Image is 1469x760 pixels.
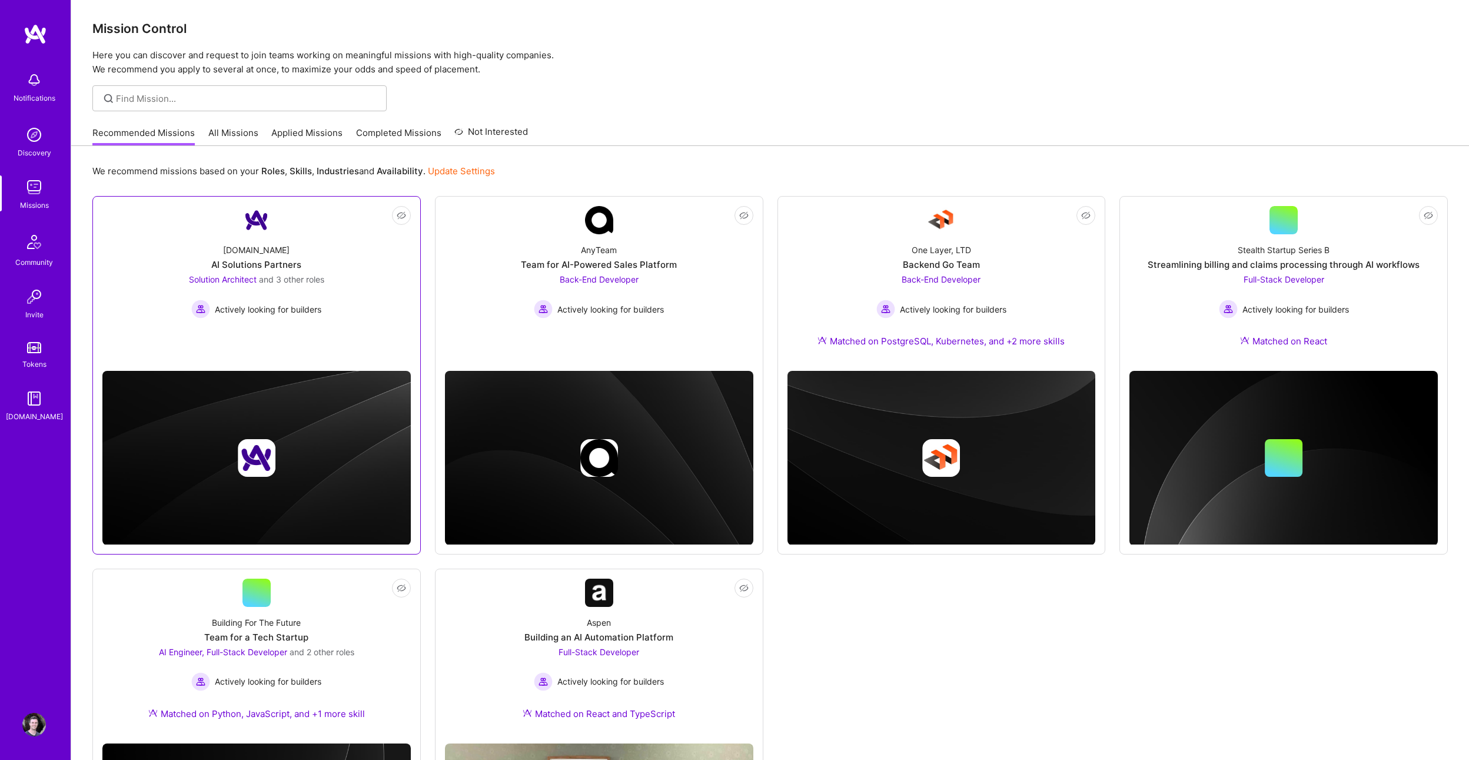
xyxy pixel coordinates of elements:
[523,708,532,718] img: Ateam Purple Icon
[521,258,677,271] div: Team for AI-Powered Sales Platform
[454,125,528,146] a: Not Interested
[22,285,46,308] img: Invite
[223,244,290,256] div: [DOMAIN_NAME]
[6,410,63,423] div: [DOMAIN_NAME]
[900,303,1006,316] span: Actively looking for builders
[445,371,753,545] img: cover
[739,583,749,593] i: icon EyeClosed
[191,672,210,691] img: Actively looking for builders
[271,127,343,146] a: Applied Missions
[1424,211,1433,220] i: icon EyeClosed
[22,713,46,736] img: User Avatar
[1081,211,1091,220] i: icon EyeClosed
[204,631,308,643] div: Team for a Tech Startup
[524,631,673,643] div: Building an AI Automation Platform
[20,228,48,256] img: Community
[585,579,613,607] img: Company Logo
[787,371,1096,545] img: cover
[22,387,46,410] img: guide book
[1244,274,1324,284] span: Full-Stack Developer
[557,303,664,316] span: Actively looking for builders
[92,48,1448,77] p: Here you can discover and request to join teams working on meaningful missions with high-quality ...
[25,308,44,321] div: Invite
[19,713,49,736] a: User Avatar
[148,708,158,718] img: Ateam Purple Icon
[559,647,639,657] span: Full-Stack Developer
[1129,371,1438,546] img: cover
[102,92,115,105] i: icon SearchGrey
[92,21,1448,36] h3: Mission Control
[261,165,285,177] b: Roles
[102,579,411,734] a: Building For The FutureTeam for a Tech StartupAI Engineer, Full-Stack Developer and 2 other roles...
[290,647,354,657] span: and 2 other roles
[585,206,613,234] img: Company Logo
[927,206,955,234] img: Company Logo
[102,371,411,545] img: cover
[356,127,441,146] a: Completed Missions
[92,165,495,177] p: We recommend missions based on your , , and .
[14,92,55,104] div: Notifications
[534,672,553,691] img: Actively looking for builders
[22,358,46,370] div: Tokens
[523,708,675,720] div: Matched on React and TypeScript
[24,24,47,45] img: logo
[27,342,41,353] img: tokens
[238,439,275,477] img: Company logo
[215,303,321,316] span: Actively looking for builders
[208,127,258,146] a: All Missions
[92,127,195,146] a: Recommended Missions
[902,274,981,284] span: Back-End Developer
[428,165,495,177] a: Update Settings
[290,165,312,177] b: Skills
[397,583,406,593] i: icon EyeClosed
[581,244,617,256] div: AnyTeam
[211,258,301,271] div: AI Solutions Partners
[397,211,406,220] i: icon EyeClosed
[445,206,753,361] a: Company LogoAnyTeamTeam for AI-Powered Sales PlatformBack-End Developer Actively looking for buil...
[787,206,1096,361] a: Company LogoOne Layer, LTDBackend Go TeamBack-End Developer Actively looking for buildersActively...
[534,300,553,318] img: Actively looking for builders
[876,300,895,318] img: Actively looking for builders
[20,199,49,211] div: Missions
[1242,303,1349,316] span: Actively looking for builders
[148,708,365,720] div: Matched on Python, JavaScript, and +1 more skill
[587,616,611,629] div: Aspen
[1240,335,1327,347] div: Matched on React
[739,211,749,220] i: icon EyeClosed
[15,256,53,268] div: Community
[22,68,46,92] img: bell
[912,244,971,256] div: One Layer, LTD
[22,175,46,199] img: teamwork
[560,274,639,284] span: Back-End Developer
[903,258,980,271] div: Backend Go Team
[922,439,960,477] img: Company logo
[116,92,378,105] input: Find Mission...
[1219,300,1238,318] img: Actively looking for builders
[817,336,827,345] img: Ateam Purple Icon
[212,616,301,629] div: Building For The Future
[377,165,423,177] b: Availability
[580,439,618,477] img: Company logo
[215,675,321,688] span: Actively looking for builders
[817,335,1065,347] div: Matched on PostgreSQL, Kubernetes, and +2 more skills
[191,300,210,318] img: Actively looking for builders
[1129,206,1438,361] a: Stealth Startup Series BStreamlining billing and claims processing through AI workflowsFull-Stack...
[189,274,257,284] span: Solution Architect
[445,579,753,734] a: Company LogoAspenBuilding an AI Automation PlatformFull-Stack Developer Actively looking for buil...
[1238,244,1330,256] div: Stealth Startup Series B
[1148,258,1420,271] div: Streamlining billing and claims processing through AI workflows
[557,675,664,688] span: Actively looking for builders
[317,165,359,177] b: Industries
[242,206,271,234] img: Company Logo
[102,206,411,361] a: Company Logo[DOMAIN_NAME]AI Solutions PartnersSolution Architect and 3 other rolesActively lookin...
[259,274,324,284] span: and 3 other roles
[22,123,46,147] img: discovery
[18,147,51,159] div: Discovery
[1240,336,1249,345] img: Ateam Purple Icon
[159,647,287,657] span: AI Engineer, Full-Stack Developer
